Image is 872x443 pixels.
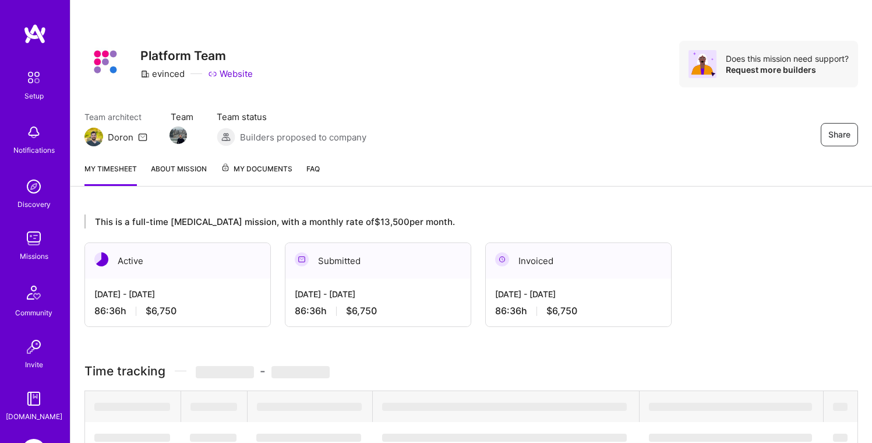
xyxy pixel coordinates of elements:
a: FAQ [306,163,320,186]
span: ‌ [94,403,170,411]
span: Team status [217,111,366,123]
div: [DOMAIN_NAME] [6,410,62,423]
h3: Platform Team [140,48,253,63]
span: ‌ [833,434,848,442]
img: teamwork [22,227,45,250]
div: Submitted [285,243,471,279]
span: ‌ [382,403,627,411]
span: Team architect [84,111,147,123]
div: Invoiced [486,243,671,279]
button: Share [821,123,858,146]
span: $6,750 [546,305,577,317]
img: Company Logo [84,41,126,83]
img: Builders proposed to company [217,128,235,146]
div: Discovery [17,198,51,210]
img: Invoiced [495,252,509,266]
div: [DATE] - [DATE] [495,288,662,300]
img: Active [94,252,108,266]
img: Community [20,279,48,307]
span: $6,750 [346,305,377,317]
span: ‌ [649,434,812,442]
span: ‌ [257,403,362,411]
span: ‌ [256,434,361,442]
img: Avatar [689,50,716,78]
span: My Documents [221,163,292,175]
span: Builders proposed to company [240,131,366,143]
span: ‌ [271,366,330,378]
span: ‌ [833,403,848,411]
div: [DATE] - [DATE] [94,288,261,300]
div: 86:36 h [295,305,461,317]
a: Website [208,68,253,80]
div: Request more builders [726,64,849,75]
a: My timesheet [84,163,137,186]
span: $6,750 [146,305,176,317]
div: Doron [108,131,133,143]
a: My Documents [221,163,292,186]
span: ‌ [649,403,812,411]
i: icon Mail [138,132,147,142]
span: ‌ [382,434,627,442]
div: This is a full-time [MEDICAL_DATA] mission, with a monthly rate of $13,500 per month. [84,215,825,228]
img: logo [23,23,47,44]
div: Invite [25,358,43,371]
img: guide book [22,387,45,410]
img: Team Architect [84,128,103,146]
h3: Time tracking [84,364,858,378]
span: ‌ [190,403,237,411]
div: 86:36 h [94,305,261,317]
a: Team Member Avatar [171,125,186,145]
div: evinced [140,68,185,80]
i: icon CompanyGray [140,69,150,79]
a: About Mission [151,163,207,186]
img: discovery [22,175,45,198]
img: Team Member Avatar [170,126,187,144]
div: Notifications [13,144,55,156]
img: Invite [22,335,45,358]
img: bell [22,121,45,144]
div: Does this mission need support? [726,53,849,64]
span: Team [171,111,193,123]
span: - [196,364,330,378]
img: setup [22,65,46,90]
div: Setup [24,90,44,102]
div: 86:36 h [495,305,662,317]
span: ‌ [94,434,170,442]
div: Missions [20,250,48,262]
div: Community [15,307,52,319]
span: Share [828,129,850,140]
img: Submitted [295,252,309,266]
span: ‌ [196,366,254,378]
div: [DATE] - [DATE] [295,288,461,300]
span: ‌ [190,434,236,442]
div: Active [85,243,270,279]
